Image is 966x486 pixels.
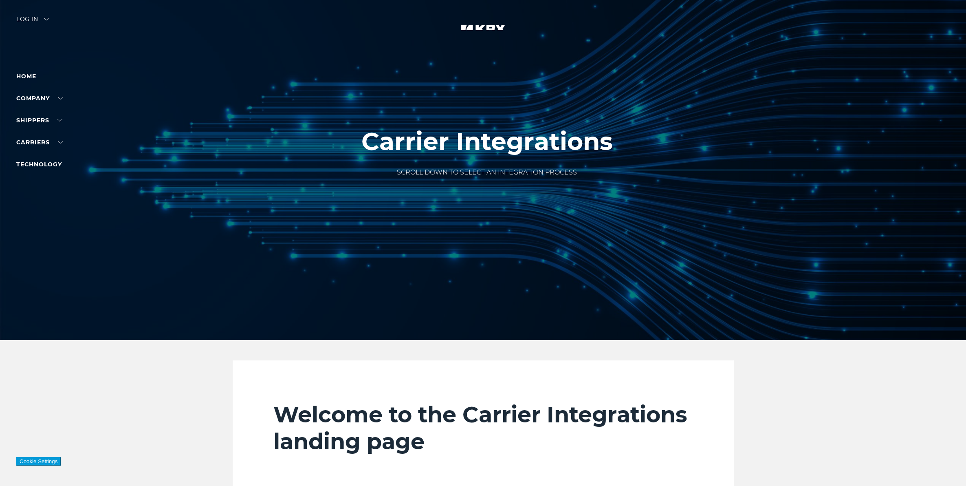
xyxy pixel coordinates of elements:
[453,16,514,52] img: kbx logo
[16,139,63,146] a: Carriers
[361,168,613,177] p: SCROLL DOWN TO SELECT AN INTEGRATION PROCESS
[361,128,613,155] h1: Carrier Integrations
[273,401,693,455] h2: Welcome to the Carrier Integrations landing page
[44,18,49,20] img: arrow
[16,73,36,80] a: Home
[16,16,49,28] div: Log in
[16,95,63,102] a: Company
[16,161,62,168] a: Technology
[16,457,61,466] button: Cookie Settings
[16,117,62,124] a: SHIPPERS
